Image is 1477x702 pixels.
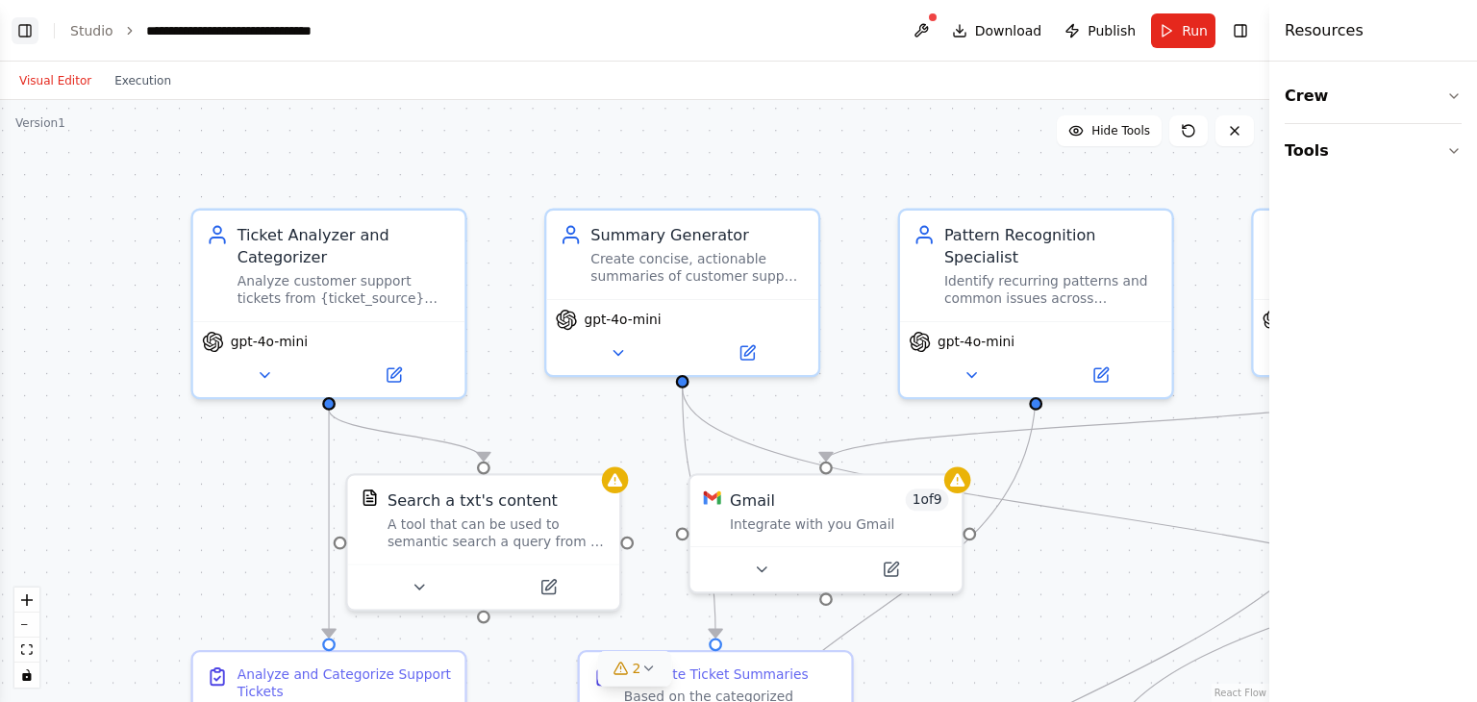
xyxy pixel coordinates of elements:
a: Studio [70,23,113,38]
button: Open in side panel [331,362,456,389]
span: 2 [633,659,641,678]
span: Hide Tools [1091,123,1150,138]
div: TXTSearchToolSearch a txt's contentA tool that can be used to semantic search a query from a txt'... [345,473,621,612]
span: Download [975,21,1042,40]
button: Run [1151,13,1215,48]
g: Edge from 48be1c9b-a7bb-4257-834a-c88d87db006a to bbd15e48-5257-4fac-ba3c-3a13e5b7e80b [318,410,340,638]
g: Edge from d5932a7d-108c-4fcd-846f-ed7eafa9c92e to 2309a6f5-6e82-41ba-b177-0388612976ab [671,388,726,638]
div: GmailGmail1of9Integrate with you Gmail [688,473,964,593]
g: Edge from 48be1c9b-a7bb-4257-834a-c88d87db006a to b12c497b-2315-44bf-896b-35651408cb81 [318,410,495,461]
div: Identify recurring patterns and common issues across customer support tickets. Analyze trends in ... [944,272,1159,308]
button: 2 [598,651,672,687]
div: Ticket Analyzer and CategorizerAnalyze customer support tickets from {ticket_source} and categori... [190,209,466,400]
div: Search a txt's content [388,489,558,511]
div: Summary Generator [590,224,805,246]
span: gpt-4o-mini [938,333,1014,350]
span: Number of enabled actions [906,489,949,511]
h4: Resources [1285,19,1364,42]
nav: breadcrumb [70,21,363,40]
button: Visual Editor [8,69,103,92]
span: gpt-4o-mini [584,311,661,328]
button: Hide Tools [1057,115,1162,146]
button: fit view [14,638,39,663]
div: Analyze and Categorize Support Tickets [238,665,452,701]
div: Ticket Analyzer and Categorizer [238,224,452,268]
button: Open in side panel [486,574,611,601]
button: zoom out [14,613,39,638]
a: React Flow attribution [1214,688,1266,698]
g: Edge from 18c97175-988f-44c8-aef7-31e41e9b91ff to 778d69f4-d238-493c-a6cd-f76a82378106 [814,388,1400,461]
div: Analyze customer support tickets from {ticket_source} and categorize them by urgency level (Criti... [238,272,452,308]
button: Crew [1285,69,1462,123]
button: Publish [1057,13,1143,48]
div: Version 1 [15,115,65,131]
button: Show left sidebar [12,17,38,44]
div: React Flow controls [14,588,39,688]
span: Publish [1088,21,1136,40]
div: Gmail [730,489,775,511]
button: zoom in [14,588,39,613]
div: Summary GeneratorCreate concise, actionable summaries of customer support tickets for the support... [544,209,820,378]
button: Open in side panel [1039,362,1164,389]
img: Gmail [703,489,720,506]
button: Hide right sidebar [1227,17,1254,44]
div: Create concise, actionable summaries of customer support tickets for the support team. Generate c... [590,250,805,286]
div: Pattern Recognition SpecialistIdentify recurring patterns and common issues across customer suppo... [898,209,1174,400]
button: Execution [103,69,183,92]
button: Open in side panel [685,339,810,366]
button: Open in side panel [828,556,953,583]
button: Tools [1285,124,1462,178]
div: A tool that can be used to semantic search a query from a txt's content. [388,515,606,551]
div: Pattern Recognition Specialist [944,224,1159,268]
div: Generate Ticket Summaries [624,665,809,683]
img: TXTSearchTool [361,489,378,506]
div: Integrate with you Gmail [730,515,948,533]
button: toggle interactivity [14,663,39,688]
span: gpt-4o-mini [231,333,308,350]
span: Run [1182,21,1208,40]
button: Download [944,13,1050,48]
